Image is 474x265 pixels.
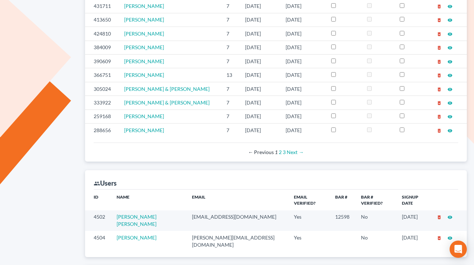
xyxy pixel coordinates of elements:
i: visibility [447,215,452,220]
a: delete_forever [437,44,442,50]
td: 13 [221,68,239,82]
td: 390609 [85,54,118,68]
th: Email Verified? [288,190,329,210]
a: delete_forever [437,86,442,92]
th: Signup Date [396,190,431,210]
td: Yes [288,231,329,251]
th: Bar # [329,190,355,210]
td: [DATE] [280,96,325,110]
a: [PERSON_NAME] [124,72,164,78]
a: delete_forever [437,127,442,133]
td: [DATE] [280,27,325,41]
th: ID [85,190,111,210]
i: delete_forever [437,114,442,119]
a: [PERSON_NAME] [PERSON_NAME] [117,214,156,227]
th: Email [186,190,288,210]
a: visibility [447,113,452,119]
a: delete_forever [437,58,442,64]
i: visibility [447,4,452,9]
a: visibility [447,44,452,50]
td: 7 [221,13,239,27]
i: delete_forever [437,101,442,106]
a: Page 3 [283,149,286,155]
td: [DATE] [280,41,325,54]
a: delete_forever [437,113,442,119]
i: visibility [447,45,452,50]
td: [DATE] [280,68,325,82]
td: [DATE] [239,27,280,41]
i: delete_forever [437,4,442,9]
td: 7 [221,124,239,137]
td: [DATE] [396,210,431,231]
i: visibility [447,59,452,64]
th: Name [111,190,186,210]
a: delete_forever [437,234,442,241]
i: delete_forever [437,45,442,50]
td: [DATE] [239,68,280,82]
td: [DATE] [280,110,325,123]
i: visibility [447,18,452,23]
td: 413650 [85,13,118,27]
a: visibility [447,72,452,78]
td: 384009 [85,41,118,54]
td: [DATE] [280,54,325,68]
i: delete_forever [437,32,442,37]
i: visibility [447,101,452,106]
td: [EMAIL_ADDRESS][DOMAIN_NAME] [186,210,288,231]
i: delete_forever [437,73,442,78]
a: [PERSON_NAME] [124,31,164,37]
td: 305024 [85,82,118,96]
td: [DATE] [280,82,325,96]
td: 7 [221,54,239,68]
a: delete_forever [437,214,442,220]
i: delete_forever [437,128,442,133]
div: Open Intercom Messenger [450,241,467,258]
a: Page 2 [279,149,282,155]
a: [PERSON_NAME] & [PERSON_NAME] [124,99,210,106]
td: [DATE] [239,96,280,110]
a: visibility [447,17,452,23]
td: No [355,210,396,231]
td: [DATE] [239,13,280,27]
span: [PERSON_NAME] [124,127,164,133]
td: 12598 [329,210,355,231]
td: 7 [221,27,239,41]
div: Pagination [99,149,452,156]
th: Bar # Verified? [355,190,396,210]
td: [DATE] [239,124,280,137]
span: Previous page [248,149,274,155]
td: 7 [221,110,239,123]
a: [PERSON_NAME] [124,113,164,119]
i: visibility [447,87,452,92]
td: 288656 [85,124,118,137]
a: visibility [447,3,452,9]
a: visibility [447,99,452,106]
td: [DATE] [396,231,431,251]
a: delete_forever [437,31,442,37]
td: [DATE] [239,41,280,54]
td: 366751 [85,68,118,82]
a: [PERSON_NAME] [124,58,164,64]
i: delete_forever [437,215,442,220]
a: delete_forever [437,99,442,106]
td: Yes [288,210,329,231]
span: [PERSON_NAME] [124,3,164,9]
td: 7 [221,96,239,110]
i: visibility [447,114,452,119]
td: No [355,231,396,251]
a: visibility [447,31,452,37]
td: 333922 [85,96,118,110]
td: 4504 [85,231,111,251]
td: [PERSON_NAME][EMAIL_ADDRESS][DOMAIN_NAME] [186,231,288,251]
a: [PERSON_NAME] [124,44,164,50]
div: Users [94,179,117,187]
td: 7 [221,41,239,54]
span: [PERSON_NAME] [124,17,164,23]
td: 259168 [85,110,118,123]
i: visibility [447,32,452,37]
